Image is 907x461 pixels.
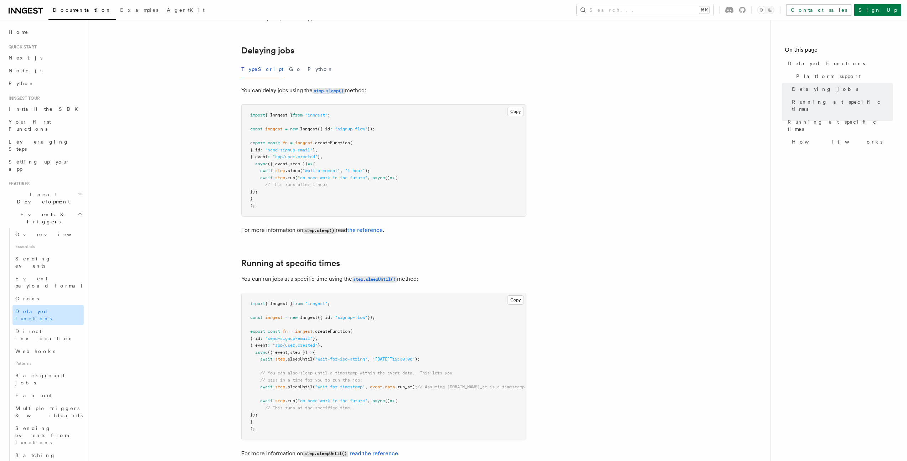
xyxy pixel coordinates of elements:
[9,159,70,172] span: Setting up your app
[285,168,300,173] span: .sleep
[268,140,280,145] span: const
[250,301,265,306] span: import
[15,373,66,385] span: Background jobs
[241,61,283,77] button: TypeScript
[352,275,397,282] a: step.sleepUntil()
[255,350,268,355] span: async
[340,168,342,173] span: ,
[367,126,375,131] span: });
[250,426,255,431] span: );
[315,147,318,152] span: ,
[328,301,330,306] span: ;
[367,175,370,180] span: ,
[260,175,273,180] span: await
[53,7,112,13] span: Documentation
[12,345,84,358] a: Webhooks
[241,274,526,284] p: You can run jobs at a specific time using the method:
[390,175,395,180] span: =>
[289,61,302,77] button: Go
[788,60,865,67] span: Delayed Functions
[290,329,293,334] span: =
[6,155,84,175] a: Setting up your app
[318,343,320,348] span: }
[250,203,255,208] span: );
[250,126,263,131] span: const
[6,188,84,208] button: Local Development
[15,276,82,289] span: Event payload format
[385,398,390,403] span: ()
[250,140,265,145] span: export
[250,196,253,201] span: }
[265,113,293,118] span: { Inngest }
[385,175,390,180] span: ()
[6,181,30,187] span: Features
[367,315,375,320] span: });
[370,384,382,389] span: event
[6,135,84,155] a: Leveraging Steps
[260,398,273,403] span: await
[9,55,42,61] span: Next.js
[283,329,288,334] span: fn
[350,140,352,145] span: (
[12,292,84,305] a: Crons
[313,329,350,334] span: .createFunction
[793,70,893,83] a: Platform support
[260,378,362,383] span: // pass in a time for you to run the job:
[268,350,288,355] span: ({ event
[9,68,42,73] span: Node.js
[372,175,385,180] span: async
[15,425,68,445] span: Sending events from functions
[308,161,313,166] span: =>
[854,4,901,16] a: Sign Up
[268,161,288,166] span: ({ event
[265,147,313,152] span: "send-signup-email"
[12,272,84,292] a: Event payload format
[12,389,84,402] a: Fan out
[385,384,395,389] span: data
[12,422,84,449] a: Sending events from functions
[313,350,315,355] span: {
[6,26,84,38] a: Home
[303,228,336,234] code: step.sleep()
[330,126,333,131] span: :
[250,329,265,334] span: export
[786,4,851,16] a: Contact sales
[796,73,861,80] span: Platform support
[6,51,84,64] a: Next.js
[250,336,260,341] span: { id
[290,140,293,145] span: =
[250,113,265,118] span: import
[268,343,270,348] span: :
[313,336,315,341] span: }
[318,154,320,159] span: }
[6,115,84,135] a: Your first Functions
[699,6,709,14] kbd: ⌘K
[15,348,55,354] span: Webhooks
[318,315,330,320] span: ({ id
[163,2,209,19] a: AgentKit
[295,398,298,403] span: (
[785,57,893,70] a: Delayed Functions
[250,154,268,159] span: { event
[313,140,350,145] span: .createFunction
[260,168,273,173] span: await
[12,325,84,345] a: Direct invocation
[241,258,340,268] a: Running at specific times
[308,350,313,355] span: =>
[313,161,315,166] span: {
[290,350,308,355] span: step })
[268,329,280,334] span: const
[241,46,294,56] a: Delaying jobs
[288,350,290,355] span: ,
[285,357,313,362] span: .sleepUntil
[9,119,51,132] span: Your first Functions
[285,315,288,320] span: =
[415,357,420,362] span: );
[48,2,116,20] a: Documentation
[15,328,74,341] span: Direct invocation
[260,147,263,152] span: :
[792,98,893,113] span: Running at specific times
[367,357,370,362] span: ,
[285,398,295,403] span: .run
[250,343,268,348] span: { event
